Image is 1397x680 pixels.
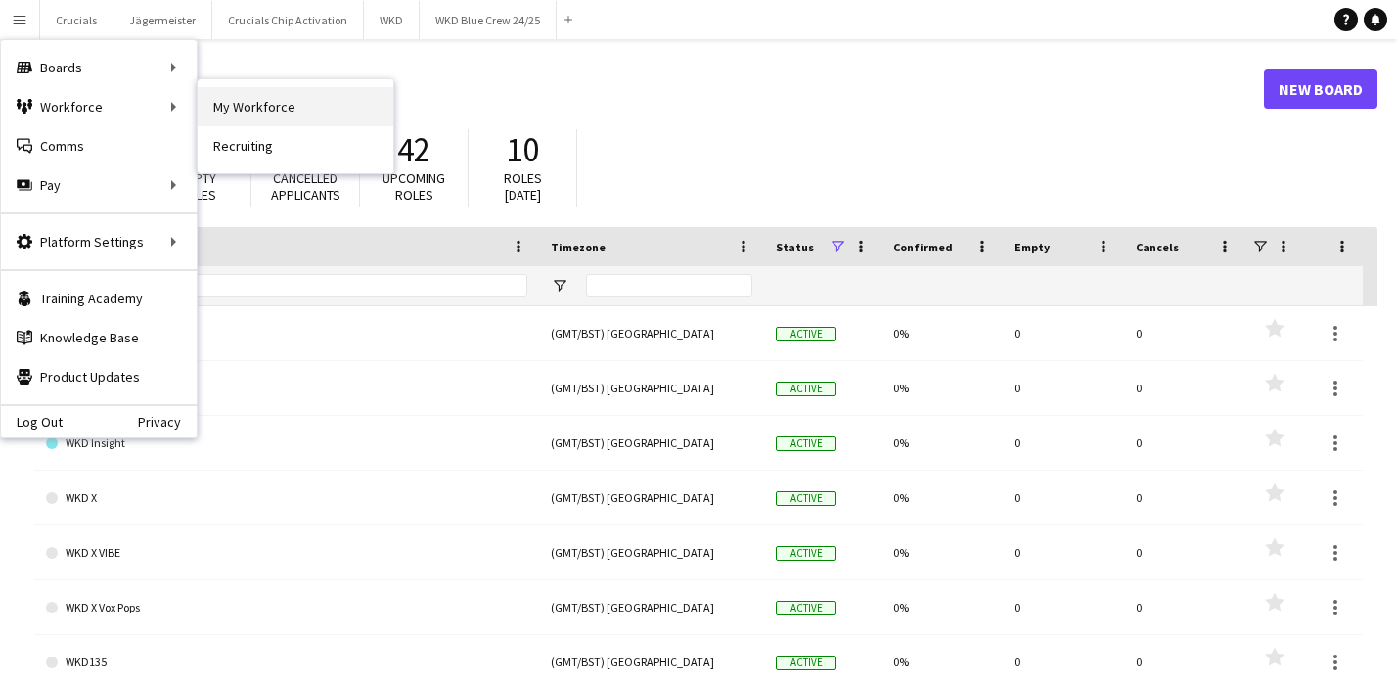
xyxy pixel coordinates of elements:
[81,274,527,297] input: Board name Filter Input
[364,1,420,39] button: WKD
[138,414,197,430] a: Privacy
[776,656,836,670] span: Active
[46,580,527,635] a: WKD X Vox Pops
[539,525,764,579] div: (GMT/BST) [GEOGRAPHIC_DATA]
[1,87,197,126] div: Workforce
[1136,240,1179,254] span: Cancels
[1003,416,1124,470] div: 0
[551,240,606,254] span: Timezone
[1003,580,1124,634] div: 0
[881,361,1003,415] div: 0%
[776,546,836,561] span: Active
[1,279,197,318] a: Training Academy
[46,416,527,471] a: WKD Insight
[271,169,340,204] span: Cancelled applicants
[1,126,197,165] a: Comms
[776,240,814,254] span: Status
[46,525,527,580] a: WKD X VIBE
[539,580,764,634] div: (GMT/BST) [GEOGRAPHIC_DATA]
[1124,416,1245,470] div: 0
[34,74,1264,104] h1: Boards
[46,361,527,416] a: WKD Blue Crew 24/25
[539,361,764,415] div: (GMT/BST) [GEOGRAPHIC_DATA]
[1003,361,1124,415] div: 0
[539,471,764,524] div: (GMT/BST) [GEOGRAPHIC_DATA]
[212,1,364,39] button: Crucials Chip Activation
[1003,525,1124,579] div: 0
[776,327,836,341] span: Active
[397,128,430,171] span: 42
[1124,525,1245,579] div: 0
[383,169,445,204] span: Upcoming roles
[506,128,539,171] span: 10
[1124,580,1245,634] div: 0
[1,318,197,357] a: Knowledge Base
[46,471,527,525] a: WKD X
[776,436,836,451] span: Active
[893,240,953,254] span: Confirmed
[776,601,836,615] span: Active
[1,357,197,396] a: Product Updates
[881,580,1003,634] div: 0%
[881,525,1003,579] div: 0%
[1124,306,1245,360] div: 0
[881,306,1003,360] div: 0%
[1014,240,1050,254] span: Empty
[586,274,752,297] input: Timezone Filter Input
[1003,471,1124,524] div: 0
[198,126,393,165] a: Recruiting
[881,416,1003,470] div: 0%
[539,416,764,470] div: (GMT/BST) [GEOGRAPHIC_DATA]
[539,306,764,360] div: (GMT/BST) [GEOGRAPHIC_DATA]
[1124,471,1245,524] div: 0
[776,491,836,506] span: Active
[1003,306,1124,360] div: 0
[776,382,836,396] span: Active
[420,1,557,39] button: WKD Blue Crew 24/25
[46,306,527,361] a: WKD
[1,414,63,430] a: Log Out
[551,277,568,295] button: Open Filter Menu
[198,87,393,126] a: My Workforce
[1124,361,1245,415] div: 0
[1,165,197,204] div: Pay
[40,1,113,39] button: Crucials
[1,48,197,87] div: Boards
[504,169,542,204] span: Roles [DATE]
[1264,69,1377,109] a: New Board
[881,471,1003,524] div: 0%
[1,222,197,261] div: Platform Settings
[113,1,212,39] button: Jägermeister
